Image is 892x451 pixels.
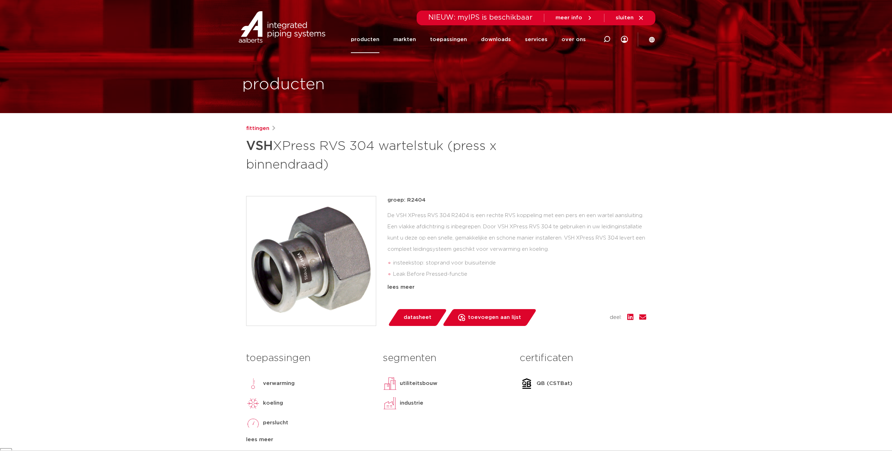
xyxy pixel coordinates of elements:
p: verwarming [263,379,295,388]
img: Product Image for VSH XPress RVS 304 wartelstuk (press x binnendraad) [246,196,376,326]
li: duidelijke herkenning van materiaal en afmeting [393,280,646,291]
a: markten [393,26,416,53]
span: deel: [610,313,622,322]
img: verwarming [246,377,260,391]
h1: producten [242,73,325,96]
p: utiliteitsbouw [400,379,437,388]
div: De VSH XPress RVS 304 R2404 is een rechte RVS koppeling met een pers en een wartel aansluiting. E... [387,210,646,280]
p: perslucht [263,419,288,427]
li: insteekstop: stoprand voor buisuiteinde [393,257,646,269]
li: Leak Before Pressed-functie [393,269,646,280]
span: toevoegen aan lijst [468,312,521,323]
h3: segmenten [383,351,509,365]
p: QB (CSTBat) [537,379,572,388]
a: meer info [556,15,593,21]
a: services [525,26,547,53]
img: utiliteitsbouw [383,377,397,391]
a: toepassingen [430,26,467,53]
img: koeling [246,396,260,410]
img: industrie [383,396,397,410]
div: lees meer [246,436,372,444]
p: industrie [400,399,423,407]
p: koeling [263,399,283,407]
a: sluiten [616,15,644,21]
a: downloads [481,26,511,53]
p: groep: R2404 [387,196,646,204]
img: perslucht [246,416,260,430]
span: meer info [556,15,582,20]
h3: toepassingen [246,351,372,365]
h3: certificaten [520,351,646,365]
a: producten [351,26,379,53]
span: NIEUW: myIPS is beschikbaar [428,14,533,21]
div: lees meer [387,283,646,292]
h1: XPress RVS 304 wartelstuk (press x binnendraad) [246,136,510,174]
a: datasheet [387,309,447,326]
span: sluiten [616,15,634,20]
nav: Menu [351,26,586,53]
a: over ons [561,26,586,53]
a: fittingen [246,124,269,133]
strong: VSH [246,140,273,152]
span: datasheet [404,312,431,323]
img: QB (CSTBat) [520,377,534,391]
